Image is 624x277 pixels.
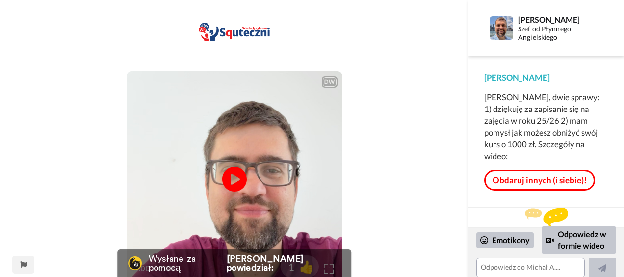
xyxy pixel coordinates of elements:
a: Obdaruj innych (i siebie)! [484,170,595,191]
div: Wysłane za pomocą [149,254,223,272]
div: Reply by Video [546,234,554,246]
img: Zdjęcie profilowe [490,16,513,40]
div: [PERSON_NAME] powiedział: [227,254,341,272]
font: Odpowiedz w formie wideo [558,229,612,251]
div: [PERSON_NAME] [518,15,608,24]
div: [PERSON_NAME], dwie sprawy: 1) dziękuję za zapisanie się na zajęcia w roku 25/26 2) mam pomysł ja... [484,91,608,162]
font: Emotikony [492,235,530,246]
img: bd840d75-63bd-47af-806a-87a85ce5fa9b [195,12,274,52]
a: Bonjoro LogoWysłane za pomocą[PERSON_NAME] powiedział: [117,249,352,277]
img: Bonjoro Logo [128,256,142,270]
div: DW [323,77,337,87]
div: Szef od Płynnego Angielskiego [518,25,608,42]
div: [PERSON_NAME] [484,72,608,83]
font: Obdaruj innych (i siebie)! [493,175,587,185]
img: message.svg [525,208,568,227]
